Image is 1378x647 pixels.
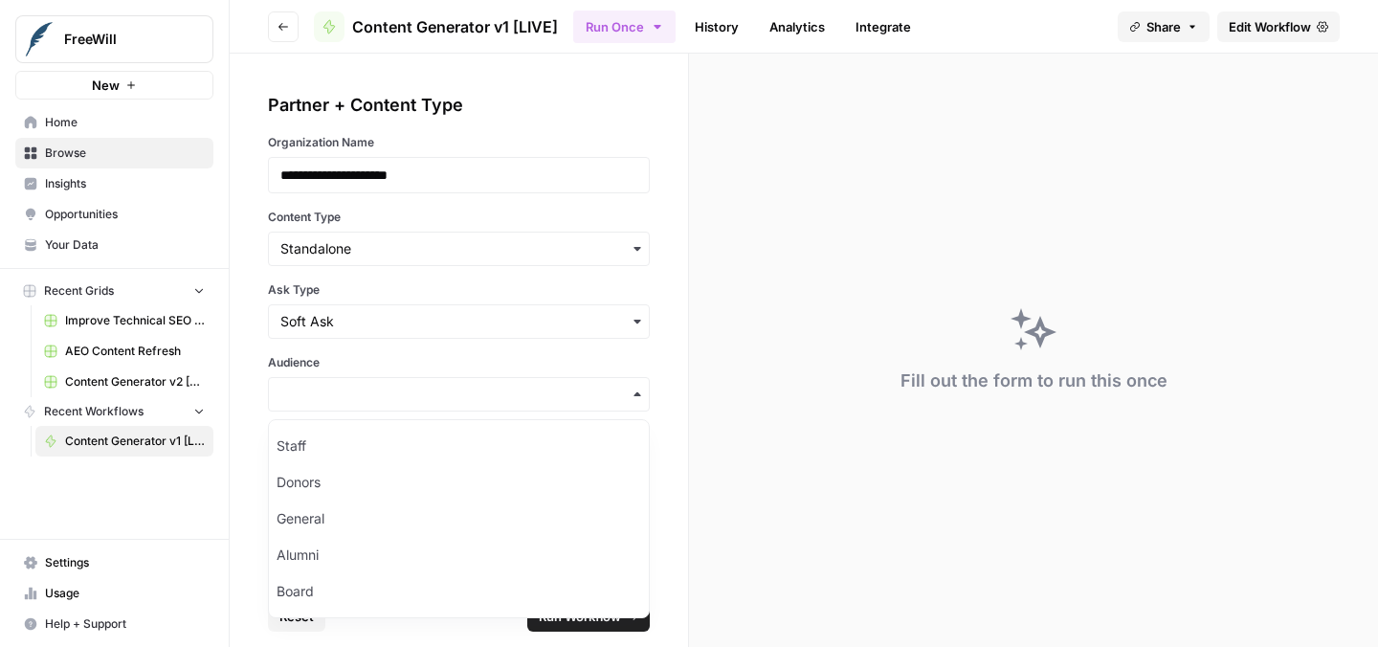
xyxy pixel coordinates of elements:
[352,15,558,38] span: Content Generator v1 [LIVE]
[45,585,205,602] span: Usage
[1118,11,1210,42] button: Share
[65,373,205,390] span: Content Generator v2 [DRAFT] Test
[268,134,650,151] label: Organization Name
[269,464,649,501] div: Donors
[758,11,836,42] a: Analytics
[35,336,213,367] a: AEO Content Refresh
[269,428,649,464] div: Staff
[15,397,213,426] button: Recent Workflows
[92,76,120,95] span: New
[22,22,56,56] img: FreeWill Logo
[45,554,205,571] span: Settings
[65,433,205,450] span: Content Generator v1 [LIVE]
[65,312,205,329] span: Improve Technical SEO for Page
[35,426,213,457] a: Content Generator v1 [LIVE]
[1229,17,1311,36] span: Edit Workflow
[15,199,213,230] a: Opportunities
[1217,11,1340,42] a: Edit Workflow
[844,11,922,42] a: Integrate
[15,578,213,609] a: Usage
[45,175,205,192] span: Insights
[15,138,213,168] a: Browse
[15,547,213,578] a: Settings
[65,343,205,360] span: AEO Content Refresh
[269,573,649,610] div: Board
[269,537,649,573] div: Alumni
[15,277,213,305] button: Recent Grids
[900,368,1167,394] div: Fill out the form to run this once
[44,403,144,420] span: Recent Workflows
[64,30,180,49] span: FreeWill
[268,281,650,299] label: Ask Type
[268,601,325,632] button: Reset
[45,615,205,633] span: Help + Support
[15,230,213,260] a: Your Data
[314,11,558,42] a: Content Generator v1 [LIVE]
[15,107,213,138] a: Home
[1146,17,1181,36] span: Share
[45,206,205,223] span: Opportunities
[15,168,213,199] a: Insights
[683,11,750,42] a: History
[15,71,213,100] button: New
[15,15,213,63] button: Workspace: FreeWill
[15,609,213,639] button: Help + Support
[45,145,205,162] span: Browse
[573,11,676,43] button: Run Once
[268,354,650,371] label: Audience
[280,239,637,258] input: Standalone
[35,305,213,336] a: Improve Technical SEO for Page
[35,367,213,397] a: Content Generator v2 [DRAFT] Test
[269,501,649,537] div: General
[45,236,205,254] span: Your Data
[44,282,114,300] span: Recent Grids
[280,312,637,331] input: Soft Ask
[268,92,650,119] div: Partner + Content Type
[45,114,205,131] span: Home
[268,209,650,226] label: Content Type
